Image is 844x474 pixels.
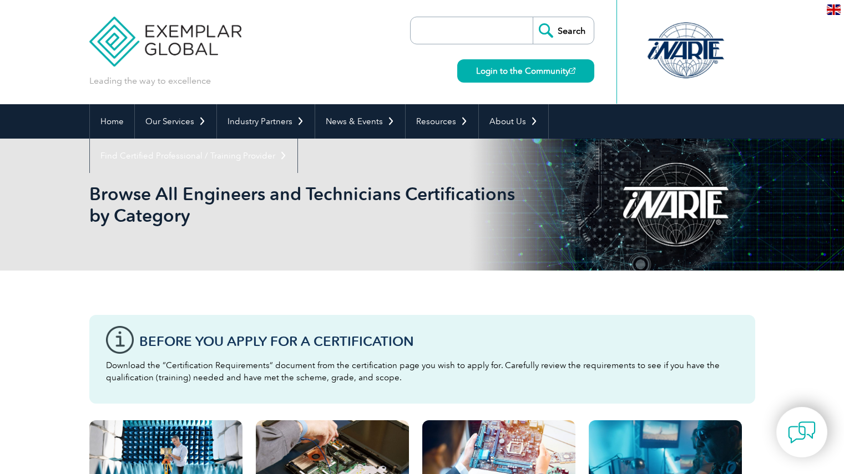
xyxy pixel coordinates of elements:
[788,419,816,446] img: contact-chat.png
[90,104,134,139] a: Home
[89,183,516,226] h1: Browse All Engineers and Technicians Certifications by Category
[406,104,478,139] a: Resources
[217,104,315,139] a: Industry Partners
[90,139,297,173] a: Find Certified Professional / Training Provider
[106,359,739,384] p: Download the “Certification Requirements” document from the certification page you wish to apply ...
[315,104,405,139] a: News & Events
[827,4,841,15] img: en
[89,75,211,87] p: Leading the way to excellence
[139,334,739,348] h3: Before You Apply For a Certification
[479,104,548,139] a: About Us
[135,104,216,139] a: Our Services
[569,68,575,74] img: open_square.png
[533,17,594,44] input: Search
[457,59,594,83] a: Login to the Community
